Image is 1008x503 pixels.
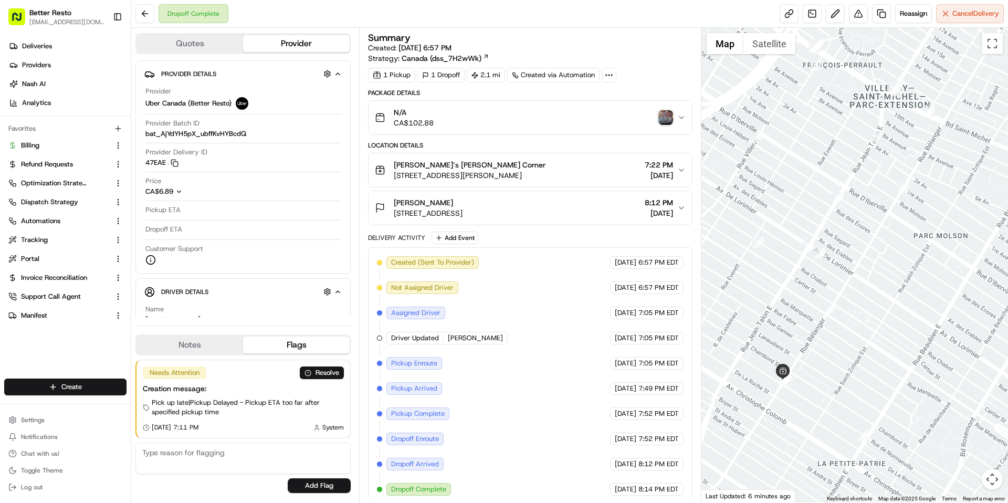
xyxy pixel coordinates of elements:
button: Resolve [300,366,344,379]
span: [PERSON_NAME] [394,197,453,208]
div: 8 [802,241,814,253]
div: 17 [898,181,910,192]
a: Refund Requests [8,160,110,169]
button: Reassign [895,4,932,23]
div: Package Details [368,89,692,97]
button: Keyboard shortcuts [827,495,872,502]
span: 7:05 PM EDT [638,333,679,343]
button: Portal [4,250,127,267]
button: Show street map [707,33,743,54]
span: [DATE] [615,459,636,469]
span: Name [145,305,164,314]
div: Creation message: [143,383,344,394]
span: [DATE] 7:11 PM [152,423,198,432]
div: Last Updated: 6 minutes ago [701,489,795,502]
div: 9 [814,247,826,259]
div: 15 [889,83,900,95]
div: 21 [780,373,792,384]
span: Created (Sent To Provider) [391,258,474,267]
a: Analytics [4,95,131,111]
span: Pickup Enroute [391,359,437,368]
span: System [322,423,344,432]
div: 1 Pickup [368,68,415,82]
button: Support Call Agent [4,288,127,305]
span: Pickup Arrived [391,384,437,393]
span: Dropoff Arrived [391,459,439,469]
span: 7:05 PM EDT [638,308,679,318]
a: Dispatch Strategy [8,197,110,207]
span: CA$102.88 [394,118,434,128]
div: 1 [812,39,824,50]
button: Settings [4,413,127,427]
span: [PERSON_NAME] [448,333,503,343]
span: Provider [145,87,171,96]
button: Optimization Strategy [4,175,127,192]
div: 5 [810,60,822,71]
span: [DATE] [645,170,673,181]
div: Location Details [368,141,692,150]
span: N/A [394,107,434,118]
a: Portal [8,254,110,264]
span: Optimization Strategy [21,179,87,188]
span: Provider Batch ID [145,119,199,128]
span: Pickup Complete [391,409,445,418]
button: Log out [4,480,127,495]
span: Customer Support [145,244,203,254]
button: Better Resto [29,7,71,18]
div: 16 [923,105,935,117]
span: Map data ©2025 Google [878,496,936,501]
div: 1 Dropoff [417,68,465,82]
span: Analytics [22,98,51,108]
div: 14 [887,82,899,94]
a: Open this area in Google Maps (opens a new window) [704,489,739,502]
div: 12 [890,85,902,96]
span: Support Call Agent [21,292,81,301]
span: Portal [21,254,39,264]
a: Terms (opens in new tab) [942,496,957,501]
button: [PERSON_NAME]’s [PERSON_NAME] Corner[STREET_ADDRESS][PERSON_NAME]7:22 PM[DATE] [369,153,691,187]
div: Needs Attention [143,366,206,379]
a: Billing [8,141,110,150]
div: 6 [752,132,763,143]
img: photo_proof_of_delivery image [658,110,673,125]
span: Providers [22,60,51,70]
span: CA$6.89 [145,187,173,196]
span: 7:22 PM [645,160,673,170]
span: Settings [21,416,45,424]
span: Tracking [21,235,48,245]
div: 10 [832,192,844,204]
a: Nash AI [4,76,131,92]
span: Automations [21,216,60,226]
span: 7:52 PM EDT [638,409,679,418]
a: Manifest [8,311,110,320]
button: [EMAIL_ADDRESS][DOMAIN_NAME] [29,18,104,26]
span: 6:57 PM EDT [638,283,679,292]
div: 20 [779,374,791,386]
button: Provider [243,35,350,52]
span: [DATE] [615,384,636,393]
a: Automations [8,216,110,226]
span: Create [61,382,82,392]
span: Canada (dss_7H2wWk) [402,53,481,64]
span: Provider Details [161,70,216,78]
button: Toggle fullscreen view [982,33,1003,54]
span: Uber Canada (Better Resto) [145,99,232,108]
span: Created: [368,43,451,53]
span: Pick up late | Pickup Delayed - Pickup ETA too far after specified pickup time [152,398,344,417]
button: Manifest [4,307,127,324]
span: bat_AjYdYH5pX_ubffKvHYBcdQ [145,129,246,139]
div: 7 [752,236,764,248]
span: 7:49 PM EDT [638,384,679,393]
button: Notifications [4,429,127,444]
a: Report a map error [963,496,1005,501]
div: Created via Automation [507,68,600,82]
span: Reassign [900,9,927,18]
span: [STREET_ADDRESS][PERSON_NAME] [394,170,545,181]
span: Assigned Driver [391,308,440,318]
a: Providers [4,57,131,74]
span: Driver Details [161,288,208,296]
span: Notifications [21,433,58,441]
button: Invoice Reconciliation [4,269,127,286]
